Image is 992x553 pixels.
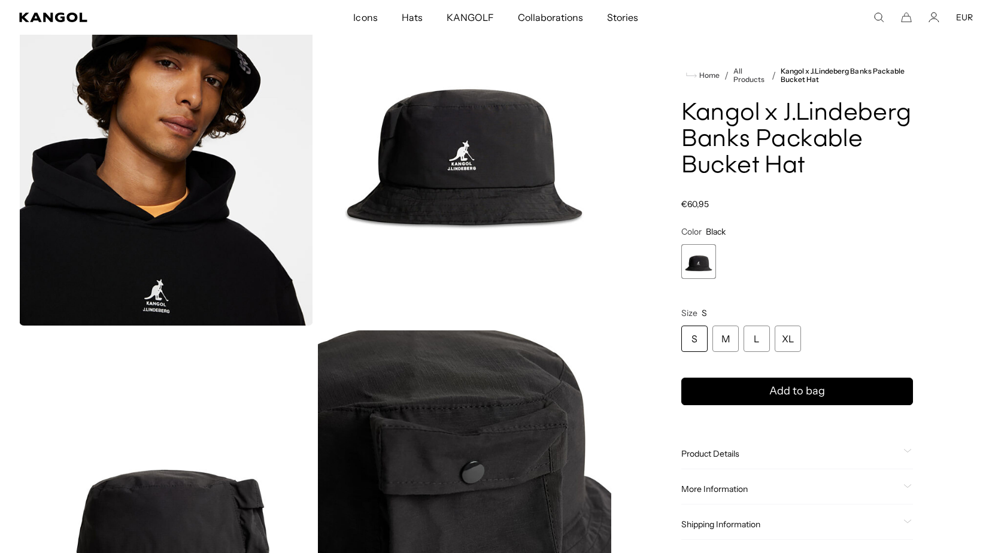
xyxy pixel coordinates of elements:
[681,199,709,209] span: €60,95
[775,326,801,352] div: XL
[681,326,708,352] div: S
[873,12,884,23] summary: Search here
[929,12,939,23] a: Account
[681,101,913,180] h1: Kangol x J.Lindeberg Banks Packable Bucket Hat
[19,13,234,22] a: Kangol
[769,383,825,399] span: Add to bag
[681,308,697,318] span: Size
[702,308,707,318] span: S
[733,67,767,84] a: All Products
[901,12,912,23] button: Cart
[720,68,729,83] li: /
[681,244,716,279] div: 1 of 1
[681,226,702,237] span: Color
[706,226,726,237] span: Black
[681,484,899,494] span: More Information
[697,71,720,80] span: Home
[686,70,720,81] a: Home
[681,67,913,84] nav: breadcrumbs
[767,68,776,83] li: /
[712,326,739,352] div: M
[744,326,770,352] div: L
[681,378,913,405] button: Add to bag
[781,67,913,84] a: Kangol x J.Lindeberg Banks Packable Bucket Hat
[681,448,899,459] span: Product Details
[681,244,716,279] label: Black
[956,12,973,23] button: EUR
[681,519,899,530] span: Shipping Information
